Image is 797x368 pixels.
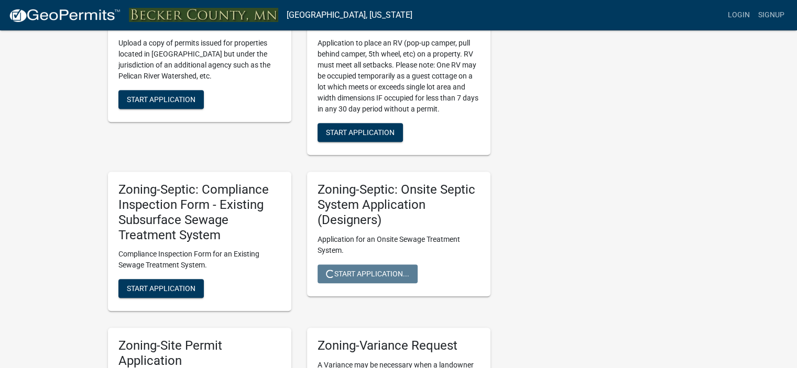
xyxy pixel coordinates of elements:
[318,234,480,256] p: Application for an Onsite Sewage Treatment System.
[118,38,281,82] p: Upload a copy of permits issued for properties located in [GEOGRAPHIC_DATA] but under the jurisdi...
[129,8,278,22] img: Becker County, Minnesota
[754,5,789,25] a: Signup
[127,284,195,293] span: Start Application
[118,90,204,109] button: Start Application
[118,182,281,242] h5: Zoning-Septic: Compliance Inspection Form - Existing Subsurface Sewage Treatment System
[326,128,395,137] span: Start Application
[326,269,409,277] span: Start Application...
[318,264,418,283] button: Start Application...
[318,38,480,115] p: Application to place an RV (pop-up camper, pull behind camper, 5th wheel, etc) on a property. RV ...
[118,249,281,271] p: Compliance Inspection Form for an Existing Sewage Treatment System.
[287,6,412,24] a: [GEOGRAPHIC_DATA], [US_STATE]
[318,338,480,353] h5: Zoning-Variance Request
[118,279,204,298] button: Start Application
[318,182,480,227] h5: Zoning-Septic: Onsite Septic System Application (Designers)
[724,5,754,25] a: Login
[127,95,195,104] span: Start Application
[318,123,403,142] button: Start Application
